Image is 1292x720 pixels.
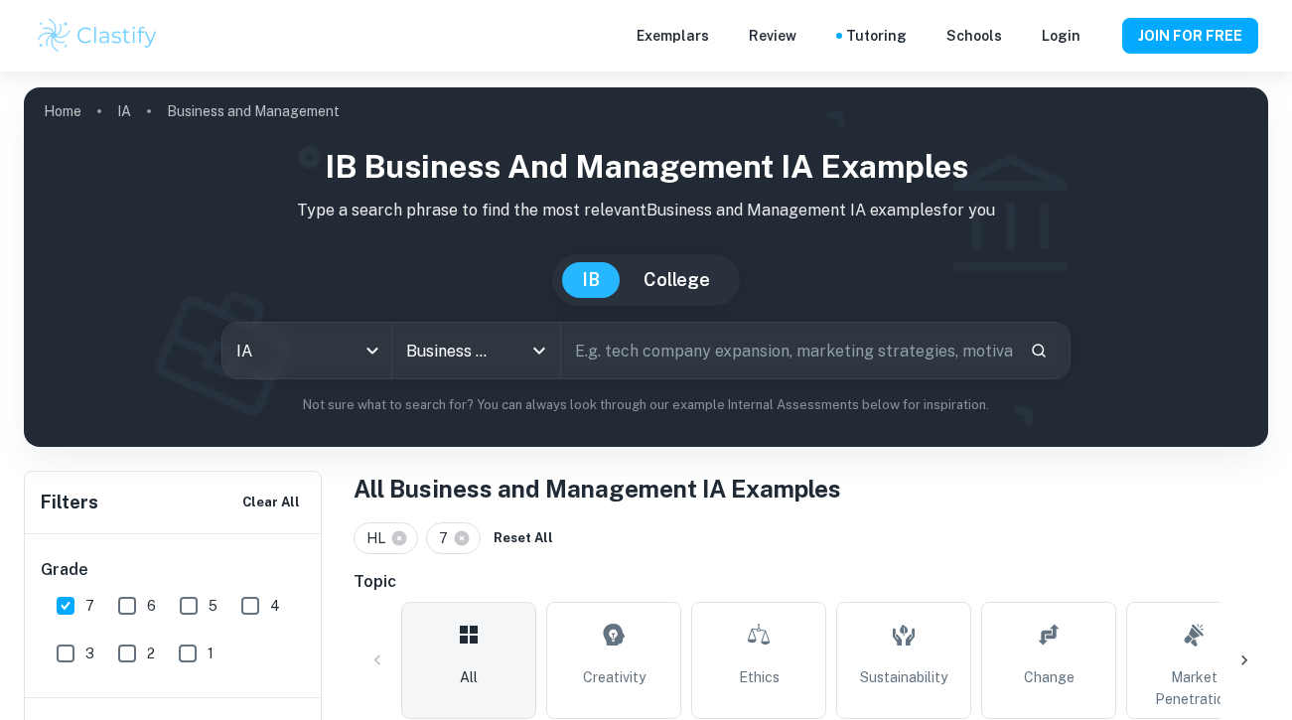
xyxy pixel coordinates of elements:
div: 7 [426,522,481,554]
span: 5 [209,595,217,617]
span: 2 [147,643,155,664]
button: IB [562,262,620,298]
div: HL [354,522,418,554]
span: 3 [85,643,94,664]
h1: IB Business and Management IA examples [40,143,1252,191]
button: JOIN FOR FREE [1122,18,1258,54]
a: Home [44,97,81,125]
img: profile cover [24,87,1268,447]
span: 7 [85,595,94,617]
span: Ethics [739,666,780,688]
p: Type a search phrase to find the most relevant Business and Management IA examples for you [40,199,1252,222]
a: Schools [946,25,1002,47]
a: Tutoring [846,25,907,47]
h6: Topic [354,570,1268,594]
input: E.g. tech company expansion, marketing strategies, motivation theories... [561,323,1014,378]
button: Help and Feedback [1096,31,1106,41]
span: Creativity [583,666,646,688]
button: Reset All [489,523,558,553]
a: Login [1042,25,1080,47]
span: 7 [439,527,457,549]
div: IA [222,323,391,378]
span: Change [1024,666,1075,688]
button: College [624,262,730,298]
span: All [460,666,478,688]
span: Sustainability [860,666,947,688]
h6: Grade [41,558,307,582]
span: 4 [270,595,280,617]
span: 1 [208,643,214,664]
img: Clastify logo [35,16,161,56]
span: Market Penetration [1135,666,1252,710]
h1: All Business and Management IA Examples [354,471,1268,506]
p: Not sure what to search for? You can always look through our example Internal Assessments below f... [40,395,1252,415]
button: Clear All [237,488,305,517]
span: HL [366,527,394,549]
p: Exemplars [637,25,709,47]
button: Open [525,337,553,364]
p: Business and Management [167,100,340,122]
a: IA [117,97,131,125]
button: Search [1022,334,1056,367]
h6: Filters [41,489,98,516]
p: Review [749,25,796,47]
span: 6 [147,595,156,617]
